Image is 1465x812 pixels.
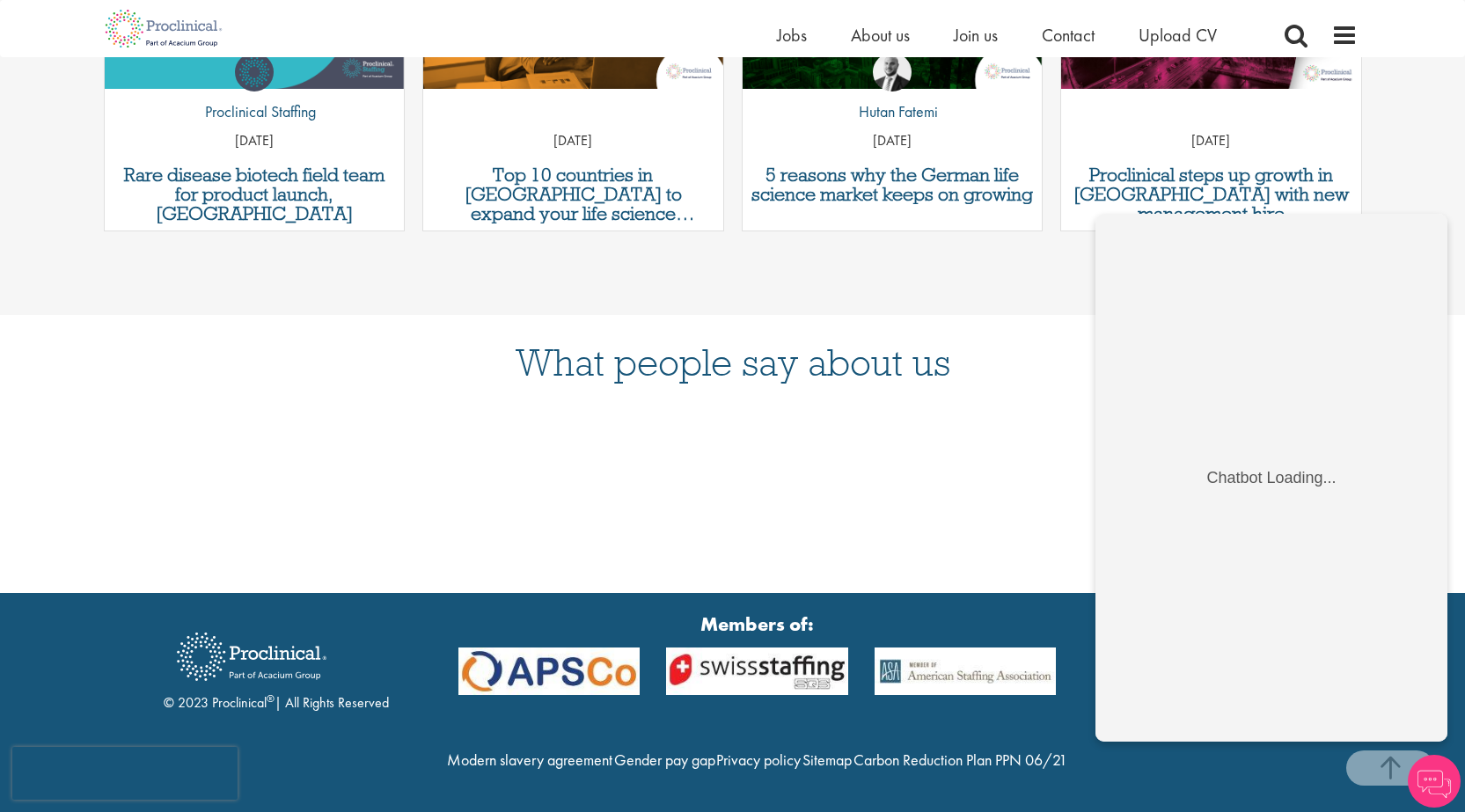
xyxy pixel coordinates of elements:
[653,647,861,696] img: APSCo
[777,24,807,47] a: Jobs
[95,417,1371,540] iframe: Customer reviews powered by Trustpilot
[458,611,1057,638] strong: Members of:
[1139,24,1217,47] a: Upload CV
[851,24,910,47] a: About us
[447,750,612,770] a: Modern slavery agreement
[114,165,396,223] a: Rare disease biotech field team for product launch, [GEOGRAPHIC_DATA]
[164,619,389,713] div: © 2023 Proclinical | All Rights Reserved
[1061,131,1361,151] p: [DATE]
[267,691,275,706] sup: ®
[164,620,340,693] img: Proclinical Recruitment
[853,750,1067,770] a: Carbon Reduction Plan PPN 06/21
[423,131,723,151] p: [DATE]
[111,255,240,274] div: Chatbot Loading...
[802,750,852,770] a: Sitemap
[846,100,938,123] p: Hutan Fatemi
[873,53,912,91] img: Hutan Fatemi
[235,53,274,91] img: Proclinical Staffing
[445,647,654,696] img: APSCo
[861,647,1070,696] img: APSCo
[105,131,405,151] p: [DATE]
[743,131,1043,151] p: [DATE]
[432,165,714,223] a: Top 10 countries in [GEOGRAPHIC_DATA] to expand your life science business into
[12,747,238,800] iframe: reCAPTCHA
[954,24,998,47] a: Join us
[1042,24,1095,47] a: Contact
[1070,165,1352,223] a: Proclinical steps up growth in [GEOGRAPHIC_DATA] with new management hire
[1408,755,1461,808] img: Chatbot
[192,100,316,123] p: Proclinical Staffing
[192,53,316,132] a: Proclinical Staffing Proclinical Staffing
[614,750,715,770] a: Gender pay gap
[751,165,1034,204] a: 5 reasons why the German life science market keeps on growing
[846,53,938,132] a: Hutan Fatemi Hutan Fatemi
[716,750,801,770] a: Privacy policy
